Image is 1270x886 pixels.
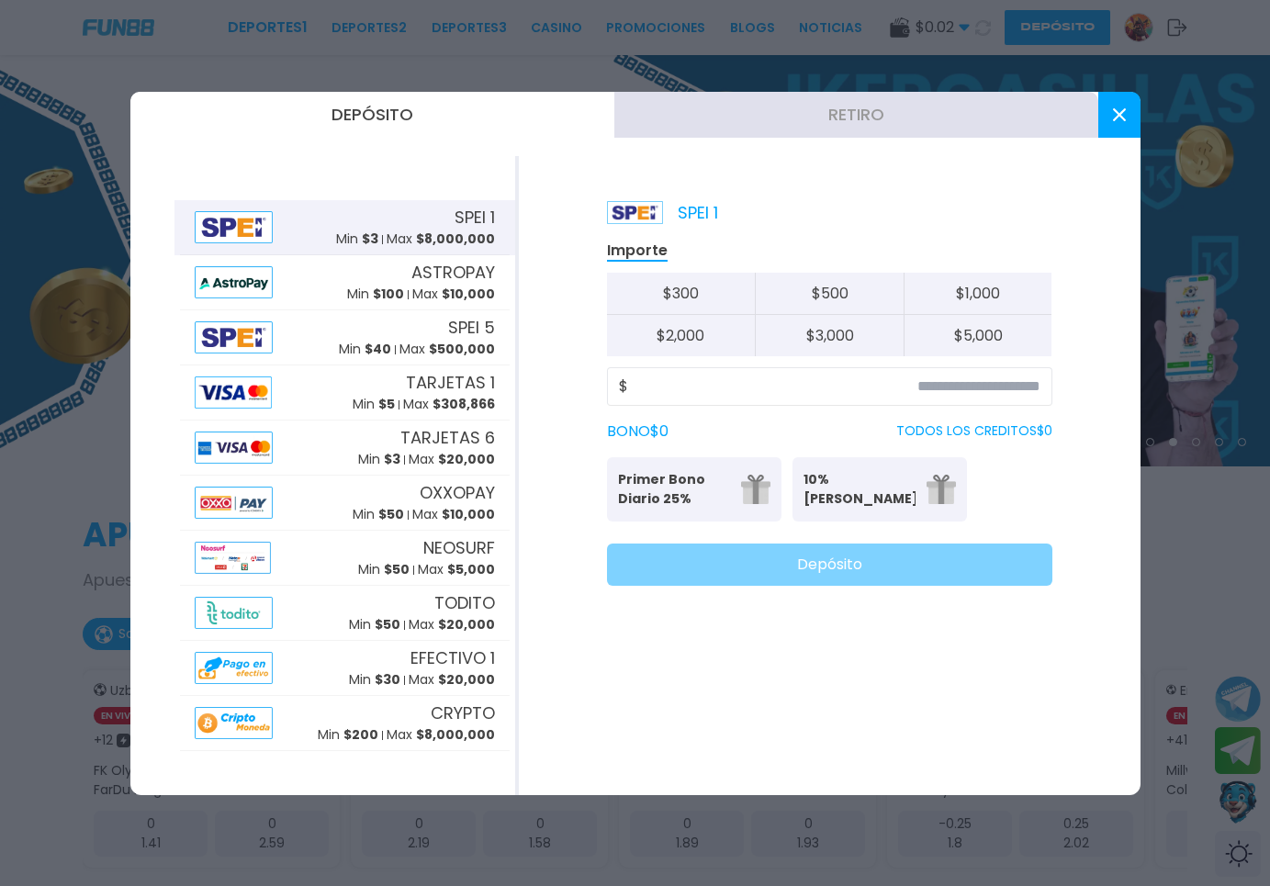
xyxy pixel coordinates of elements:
[448,315,495,340] span: SPEI 5
[434,590,495,615] span: TODITO
[339,340,391,359] p: Min
[607,421,669,443] label: BONO $ 0
[416,725,495,744] span: $ 8,000,000
[399,340,495,359] p: Max
[447,560,495,578] span: $ 5,000
[406,370,495,395] span: TARJETAS 1
[174,421,515,476] button: AlipayTARJETAS 6Min $3Max $20,000
[409,615,495,634] p: Max
[618,470,730,509] p: Primer Bono Diario 25%
[418,560,495,579] p: Max
[358,450,400,469] p: Min
[195,487,274,519] img: Alipay
[403,395,495,414] p: Max
[607,273,756,315] button: $300
[373,285,404,303] span: $ 100
[927,475,956,504] img: gift
[174,641,515,696] button: AlipayEFECTIVO 1Min $30Max $20,000
[195,266,274,298] img: Alipay
[455,205,495,230] span: SPEI 1
[174,310,515,365] button: AlipaySPEI 5Min $40Max $500,000
[343,725,378,744] span: $ 200
[896,421,1052,441] p: TODOS LOS CREDITOS $ 0
[429,340,495,358] span: $ 500,000
[195,597,274,629] img: Alipay
[607,241,668,262] p: Importe
[384,560,410,578] span: $ 50
[387,725,495,745] p: Max
[174,696,515,751] button: AlipayCRYPTOMin $200Max $8,000,000
[195,707,274,739] img: Alipay
[438,670,495,689] span: $ 20,000
[607,201,663,224] img: Platform Logo
[438,450,495,468] span: $ 20,000
[174,531,515,586] button: AlipayNEOSURFMin $50Max $5,000
[362,230,378,248] span: $ 3
[410,645,495,670] span: EFECTIVO 1
[416,230,495,248] span: $ 8,000,000
[195,211,274,243] img: Alipay
[387,230,495,249] p: Max
[174,200,515,255] button: AlipaySPEI 1Min $3Max $8,000,000
[420,480,495,505] span: OXXOPAY
[174,586,515,641] button: AlipayTODITOMin $50Max $20,000
[904,273,1052,315] button: $1,000
[353,395,395,414] p: Min
[375,670,400,689] span: $ 30
[755,273,904,315] button: $500
[195,432,274,464] img: Alipay
[423,535,495,560] span: NEOSURF
[130,92,614,138] button: Depósito
[409,670,495,690] p: Max
[412,285,495,304] p: Max
[409,450,495,469] p: Max
[607,457,781,522] button: Primer Bono Diario 25%
[412,505,495,524] p: Max
[792,457,967,522] button: 10% [PERSON_NAME]
[614,92,1098,138] button: Retiro
[195,652,274,684] img: Alipay
[347,285,404,304] p: Min
[365,340,391,358] span: $ 40
[619,376,628,398] span: $
[607,315,756,356] button: $2,000
[411,260,495,285] span: ASTROPAY
[804,470,916,509] p: 10% [PERSON_NAME]
[318,725,378,745] p: Min
[431,701,495,725] span: CRYPTO
[442,285,495,303] span: $ 10,000
[904,315,1052,356] button: $5,000
[195,376,272,409] img: Alipay
[607,200,718,225] p: SPEI 1
[174,476,515,531] button: AlipayOXXOPAYMin $50Max $10,000
[433,395,495,413] span: $ 308,866
[375,615,400,634] span: $ 50
[438,615,495,634] span: $ 20,000
[195,542,271,574] img: Alipay
[349,615,400,634] p: Min
[349,670,400,690] p: Min
[174,255,515,310] button: AlipayASTROPAYMin $100Max $10,000
[358,560,410,579] p: Min
[378,505,404,523] span: $ 50
[336,230,378,249] p: Min
[174,365,515,421] button: AlipayTARJETAS 1Min $5Max $308,866
[378,395,395,413] span: $ 5
[353,505,404,524] p: Min
[755,315,904,356] button: $3,000
[607,544,1052,586] button: Depósito
[195,321,274,353] img: Alipay
[400,425,495,450] span: TARJETAS 6
[384,450,400,468] span: $ 3
[741,475,770,504] img: gift
[442,505,495,523] span: $ 10,000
